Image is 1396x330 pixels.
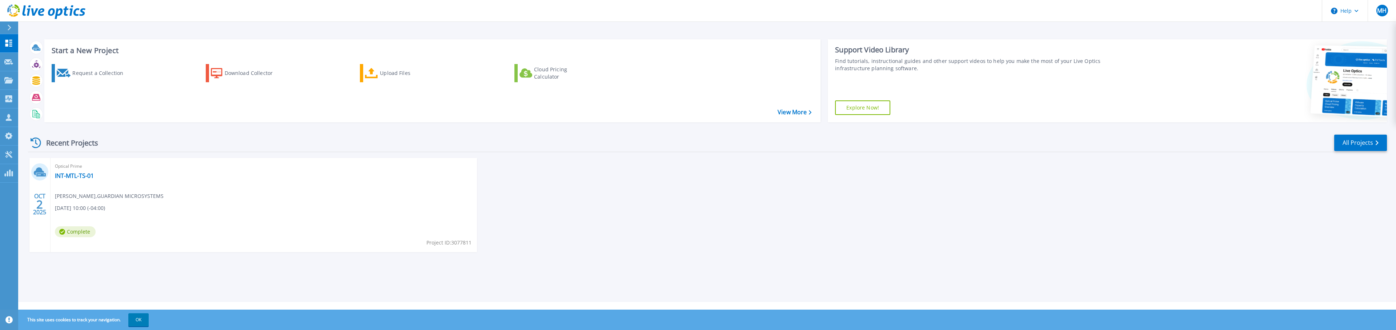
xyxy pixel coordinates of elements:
span: [DATE] 10:00 (-04:00) [55,204,105,212]
div: Find tutorials, instructional guides and other support videos to help you make the most of your L... [835,57,1128,72]
div: Cloud Pricing Calculator [534,66,592,80]
a: Request a Collection [52,64,133,82]
a: Explore Now! [835,100,890,115]
div: OCT 2025 [33,191,47,218]
h3: Start a New Project [52,47,811,55]
a: Download Collector [206,64,287,82]
a: Upload Files [360,64,441,82]
div: Upload Files [380,66,438,80]
a: Cloud Pricing Calculator [514,64,595,82]
button: OK [128,313,149,326]
div: Recent Projects [28,134,108,152]
span: [PERSON_NAME] , GUARDIAN MICROSYSTEMS [55,192,164,200]
a: All Projects [1334,135,1387,151]
span: This site uses cookies to track your navigation. [20,313,149,326]
span: Optical Prime [55,162,473,170]
div: Download Collector [225,66,283,80]
a: INT-MTL-TS-01 [55,172,94,179]
div: Request a Collection [72,66,131,80]
span: Project ID: 3077811 [426,239,472,247]
a: View More [778,109,811,116]
span: Complete [55,226,96,237]
span: 2 [36,201,43,207]
span: MH [1377,8,1387,13]
div: Support Video Library [835,45,1128,55]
